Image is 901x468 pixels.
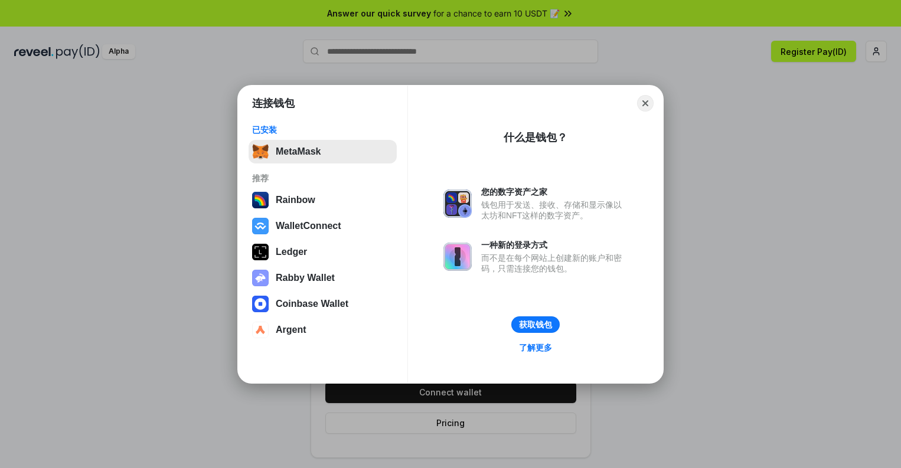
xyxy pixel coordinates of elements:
div: 您的数字资产之家 [481,186,628,197]
div: Coinbase Wallet [276,299,348,309]
button: Rabby Wallet [249,266,397,290]
button: MetaMask [249,140,397,163]
div: 一种新的登录方式 [481,240,628,250]
img: svg+xml,%3Csvg%20xmlns%3D%22http%3A%2F%2Fwww.w3.org%2F2000%2Fsvg%22%20width%3D%2228%22%20height%3... [252,244,269,260]
img: svg+xml,%3Csvg%20xmlns%3D%22http%3A%2F%2Fwww.w3.org%2F2000%2Fsvg%22%20fill%3D%22none%22%20viewBox... [252,270,269,286]
img: svg+xml,%3Csvg%20xmlns%3D%22http%3A%2F%2Fwww.w3.org%2F2000%2Fsvg%22%20fill%3D%22none%22%20viewBox... [443,243,472,271]
button: Rainbow [249,188,397,212]
div: Ledger [276,247,307,257]
button: 获取钱包 [511,316,560,333]
button: WalletConnect [249,214,397,238]
div: 推荐 [252,173,393,184]
img: svg+xml,%3Csvg%20xmlns%3D%22http%3A%2F%2Fwww.w3.org%2F2000%2Fsvg%22%20fill%3D%22none%22%20viewBox... [443,189,472,218]
div: MetaMask [276,146,321,157]
img: svg+xml,%3Csvg%20width%3D%22120%22%20height%3D%22120%22%20viewBox%3D%220%200%20120%20120%22%20fil... [252,192,269,208]
img: svg+xml,%3Csvg%20fill%3D%22none%22%20height%3D%2233%22%20viewBox%3D%220%200%2035%2033%22%20width%... [252,143,269,160]
div: Rabby Wallet [276,273,335,283]
button: Ledger [249,240,397,264]
button: Close [637,95,654,112]
div: Argent [276,325,306,335]
div: 而不是在每个网站上创建新的账户和密码，只需连接您的钱包。 [481,253,628,274]
img: svg+xml,%3Csvg%20width%3D%2228%22%20height%3D%2228%22%20viewBox%3D%220%200%2028%2028%22%20fill%3D... [252,218,269,234]
button: Coinbase Wallet [249,292,397,316]
img: svg+xml,%3Csvg%20width%3D%2228%22%20height%3D%2228%22%20viewBox%3D%220%200%2028%2028%22%20fill%3D... [252,322,269,338]
a: 了解更多 [512,340,559,355]
button: Argent [249,318,397,342]
h1: 连接钱包 [252,96,295,110]
div: 钱包用于发送、接收、存储和显示像以太坊和NFT这样的数字资产。 [481,199,628,221]
div: 什么是钱包？ [504,130,567,145]
img: svg+xml,%3Csvg%20width%3D%2228%22%20height%3D%2228%22%20viewBox%3D%220%200%2028%2028%22%20fill%3D... [252,296,269,312]
div: 获取钱包 [519,319,552,330]
div: 了解更多 [519,342,552,353]
div: Rainbow [276,195,315,205]
div: WalletConnect [276,221,341,231]
div: 已安装 [252,125,393,135]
